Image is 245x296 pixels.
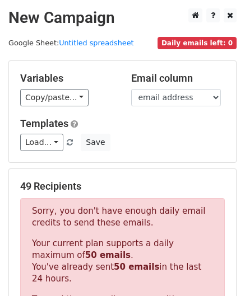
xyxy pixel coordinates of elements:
a: Load... [20,134,63,151]
button: Save [81,134,110,151]
h5: Email column [131,72,225,84]
p: Sorry, you don't have enough daily email credits to send these emails. [32,205,213,229]
a: Daily emails left: 0 [158,39,237,47]
a: Templates [20,118,68,129]
h5: 49 Recipients [20,180,225,192]
strong: 50 emails [85,250,131,260]
h5: Variables [20,72,114,84]
a: Copy/paste... [20,89,89,106]
small: Google Sheet: [8,39,134,47]
h2: New Campaign [8,8,237,27]
strong: 50 emails [114,262,159,272]
p: Your current plan supports a daily maximum of . You've already sent in the last 24 hours. [32,238,213,285]
a: Untitled spreadsheet [59,39,133,47]
span: Daily emails left: 0 [158,37,237,49]
iframe: Chat Widget [189,242,245,296]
